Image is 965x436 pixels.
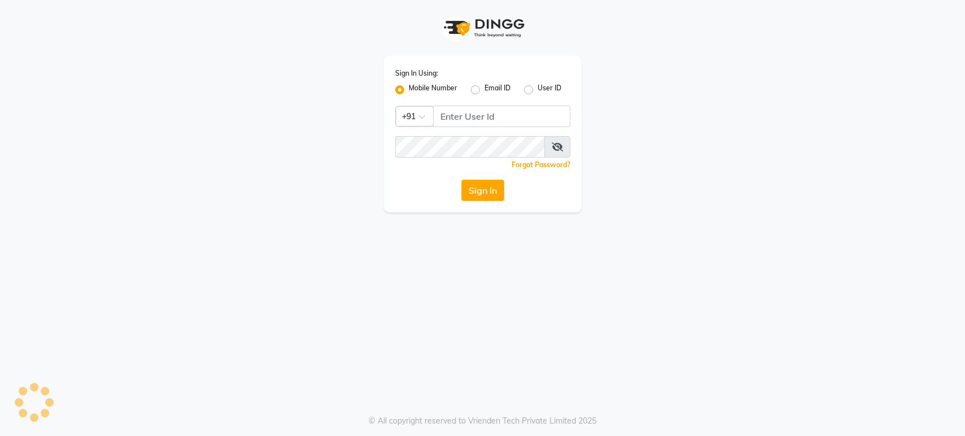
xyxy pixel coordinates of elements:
label: Email ID [484,83,510,97]
button: Sign In [461,180,504,201]
img: logo1.svg [438,11,528,45]
label: Mobile Number [409,83,457,97]
input: Username [433,106,570,127]
input: Username [395,136,545,158]
label: User ID [538,83,561,97]
label: Sign In Using: [395,68,438,79]
a: Forgot Password? [512,160,570,169]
